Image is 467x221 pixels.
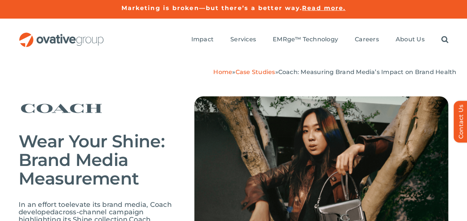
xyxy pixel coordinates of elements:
a: Home [213,68,232,76]
span: EMRge™ Technology [273,36,338,43]
a: Careers [355,36,379,44]
a: Impact [191,36,214,44]
a: Marketing is broken—but there’s a better way. [121,4,302,12]
span: Careers [355,36,379,43]
span: » » [213,68,456,76]
span: elevate its brand media, Coach developed [19,201,172,216]
a: Case Studies [236,68,275,76]
a: Search [441,36,448,44]
a: OG_Full_horizontal_RGB [19,32,104,39]
span: In an effort to [19,201,65,209]
a: Services [230,36,256,44]
span: Impact [191,36,214,43]
span: a [55,208,59,216]
a: Read more. [302,4,346,12]
span: Services [230,36,256,43]
span: About Us [396,36,425,43]
span: Brand Media Measurement [19,149,139,189]
nav: Menu [191,28,448,52]
img: Site – Case Study Logos [19,96,104,121]
span: Coach: Measuring Brand Media’s Impact on Brand Health [278,68,457,76]
span: Wear Your Shine: [19,131,165,152]
a: About Us [396,36,425,44]
a: EMRge™ Technology [273,36,338,44]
